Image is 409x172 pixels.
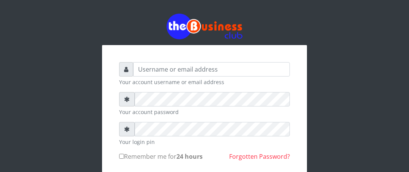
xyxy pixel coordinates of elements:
[119,138,290,146] small: Your login pin
[119,152,203,161] label: Remember me for
[119,154,124,159] input: Remember me for24 hours
[176,152,203,161] b: 24 hours
[133,62,290,77] input: Username or email address
[119,108,290,116] small: Your account password
[119,78,290,86] small: Your account username or email address
[229,152,290,161] a: Forgotten Password?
